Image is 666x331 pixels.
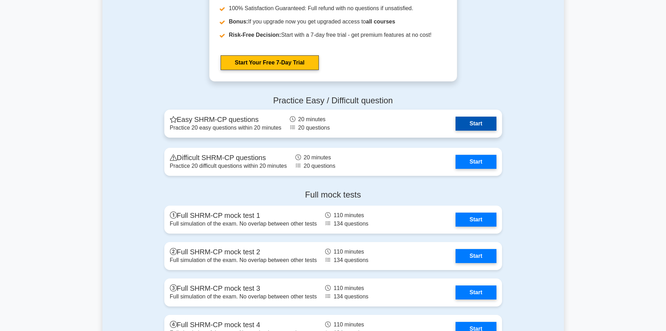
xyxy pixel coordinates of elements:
[164,96,502,106] h4: Practice Easy / Difficult question
[456,155,496,169] a: Start
[456,213,496,227] a: Start
[456,117,496,131] a: Start
[456,249,496,263] a: Start
[164,190,502,200] h4: Full mock tests
[456,285,496,299] a: Start
[221,55,319,70] a: Start Your Free 7-Day Trial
